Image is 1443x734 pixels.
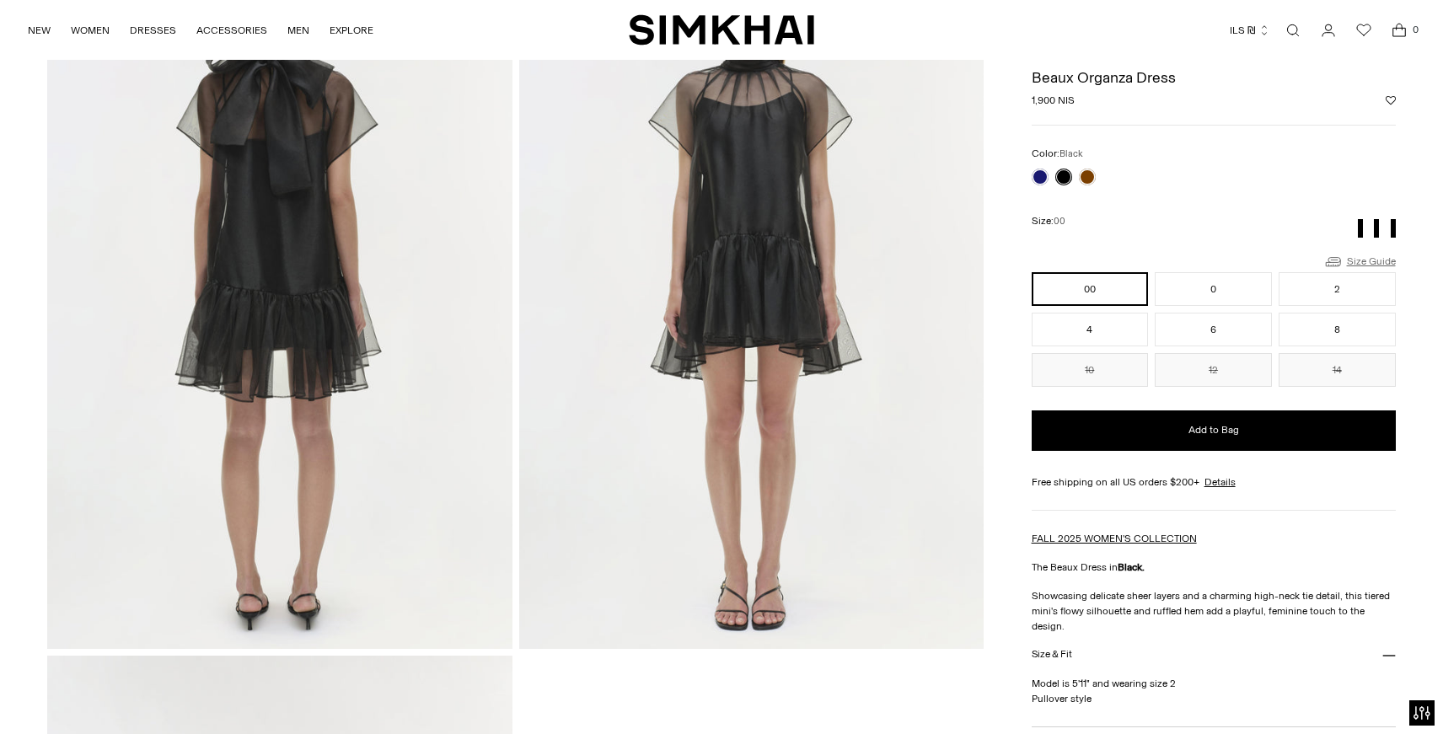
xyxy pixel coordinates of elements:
a: MEN [287,12,309,49]
button: 4 [1032,313,1149,346]
h3: Size & Fit [1032,649,1072,660]
a: DRESSES [130,12,176,49]
button: Add to Wishlist [1386,95,1396,105]
a: SIMKHAI [629,13,814,46]
span: Black [1059,148,1083,159]
a: FALL 2025 WOMEN'S COLLECTION [1032,533,1197,544]
button: 0 [1155,272,1272,306]
a: Size Guide [1323,251,1396,272]
a: Wishlist [1347,13,1381,47]
a: NEW [28,12,51,49]
span: 1,900 NIS [1032,93,1075,108]
button: 6 [1155,313,1272,346]
p: Showcasing delicate sheer layers and a charming high-neck tie detail, this tiered mini's flowy si... [1032,588,1396,634]
strong: Black. [1118,561,1145,573]
h1: Beaux Organza Dress [1032,70,1396,85]
p: Model is 5'11" and wearing size 2 Pullover style [1032,676,1396,706]
a: WOMEN [71,12,110,49]
label: Color: [1032,146,1083,162]
span: 0 [1408,22,1423,37]
button: 14 [1279,353,1396,387]
a: Open search modal [1276,13,1310,47]
button: 2 [1279,272,1396,306]
span: 00 [1054,216,1065,227]
a: EXPLORE [330,12,373,49]
p: The Beaux Dress in [1032,560,1396,575]
button: 10 [1032,353,1149,387]
label: Size: [1032,213,1065,229]
div: Free shipping on all US orders $200+ [1032,474,1396,490]
a: Open cart modal [1382,13,1416,47]
a: ACCESSORIES [196,12,267,49]
button: Add to Bag [1032,410,1396,451]
a: Go to the account page [1312,13,1345,47]
button: ILS ₪ [1230,12,1270,49]
button: 00 [1032,272,1149,306]
a: Details [1204,474,1236,490]
button: Size & Fit [1032,634,1396,677]
span: Add to Bag [1188,423,1239,437]
button: 12 [1155,353,1272,387]
button: 8 [1279,313,1396,346]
